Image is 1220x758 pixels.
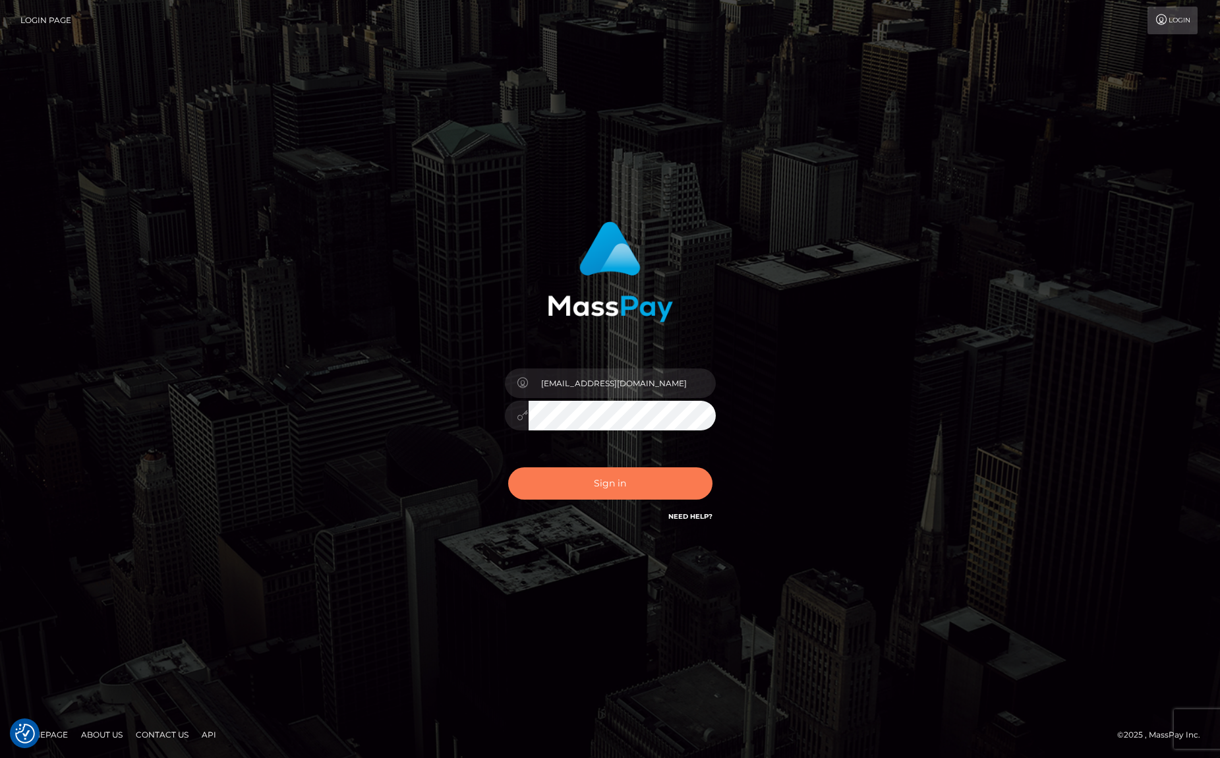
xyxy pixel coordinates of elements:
[76,724,128,745] a: About Us
[15,724,73,745] a: Homepage
[1147,7,1198,34] a: Login
[548,221,673,322] img: MassPay Login
[20,7,71,34] a: Login Page
[196,724,221,745] a: API
[1117,728,1210,742] div: © 2025 , MassPay Inc.
[15,724,35,743] img: Revisit consent button
[529,368,716,398] input: Username...
[668,512,712,521] a: Need Help?
[508,467,712,500] button: Sign in
[15,724,35,743] button: Consent Preferences
[131,724,194,745] a: Contact Us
